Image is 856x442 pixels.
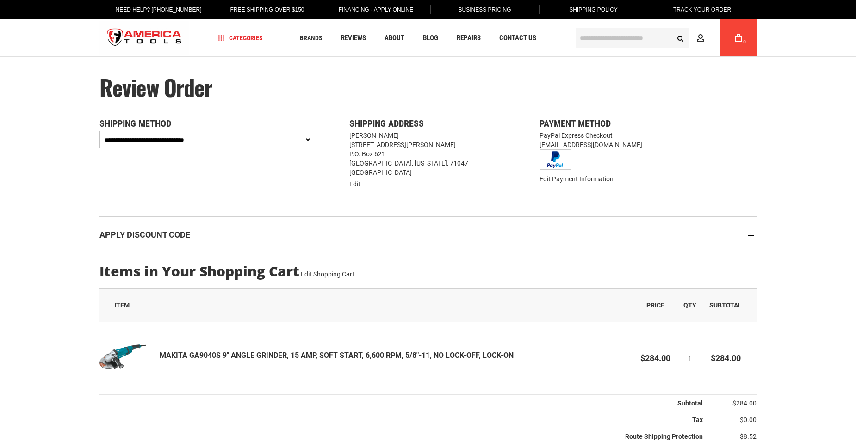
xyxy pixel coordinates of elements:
[349,131,507,177] address: [PERSON_NAME] [STREET_ADDRESS][PERSON_NAME] P.O. Box 621 [GEOGRAPHIC_DATA], [US_STATE], 71047 [GE...
[677,289,703,322] th: Qty
[99,21,189,55] a: store logo
[634,289,677,322] th: Price
[214,32,267,44] a: Categories
[640,353,670,363] span: $284.00
[337,32,370,44] a: Reviews
[349,118,424,129] span: Shipping Address
[692,416,703,424] span: Tax
[385,35,404,42] span: About
[218,35,263,41] span: Categories
[703,289,757,322] th: Subtotal
[99,334,146,380] img: MAKITA GA9040S 9" ANGLE GRINDER, 15 AMP, SOFT START, 6,600 RPM, 5/8"-11, NO LOCK-OFF, LOCK-ON
[740,416,757,424] span: $0.00
[540,149,571,170] img: Buy now with PayPal
[495,32,540,44] a: Contact Us
[569,6,618,13] span: Shipping Policy
[99,131,757,172] div: PayPal Express Checkout [EMAIL_ADDRESS][DOMAIN_NAME]
[296,32,327,44] a: Brands
[99,264,299,279] strong: Items in Your Shopping Cart
[688,355,692,362] span: 1
[540,175,614,183] a: Edit Payment Information
[453,32,485,44] a: Repairs
[301,270,354,278] a: Edit Shopping Cart
[349,180,360,188] a: Edit
[671,29,689,47] button: Search
[732,399,757,407] span: $284.00
[99,230,190,239] strong: Apply Discount Code
[743,39,746,44] span: 0
[711,353,741,363] span: $284.00
[300,35,323,41] span: Brands
[499,35,536,42] span: Contact Us
[99,395,703,412] th: Subtotal
[99,21,189,55] img: America Tools
[730,19,747,56] a: 0
[341,35,366,42] span: Reviews
[99,289,634,322] th: Item
[540,118,611,129] span: Payment Method
[419,32,442,44] a: Blog
[99,118,171,129] span: Shipping Method
[457,35,481,42] span: Repairs
[423,35,438,42] span: Blog
[380,32,409,44] a: About
[740,433,757,440] span: $8.52
[99,71,212,104] span: Review Order
[160,350,514,361] strong: MAKITA GA9040S 9" ANGLE GRINDER, 15 AMP, SOFT START, 6,600 RPM, 5/8"-11, NO LOCK-OFF, LOCK-ON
